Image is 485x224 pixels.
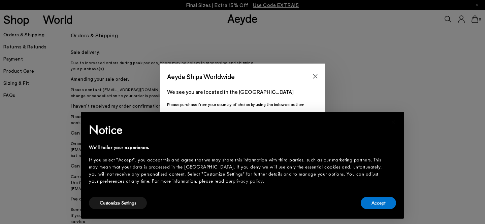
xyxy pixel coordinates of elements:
[89,121,385,139] h2: Notice
[89,156,385,185] div: If you select "Accept", you accept this and agree that we may share this information with third p...
[167,71,235,82] span: Aeyde Ships Worldwide
[89,144,385,151] div: We'll tailor your experience.
[89,197,147,209] button: Customize Settings
[167,101,318,108] p: Please purchase from your country of choice by using the below selection:
[385,114,401,130] button: Close this notice
[391,117,396,127] span: ×
[361,197,396,209] button: Accept
[233,178,263,184] a: privacy policy
[167,88,318,96] p: We see you are located in the [GEOGRAPHIC_DATA]
[310,71,320,81] button: Close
